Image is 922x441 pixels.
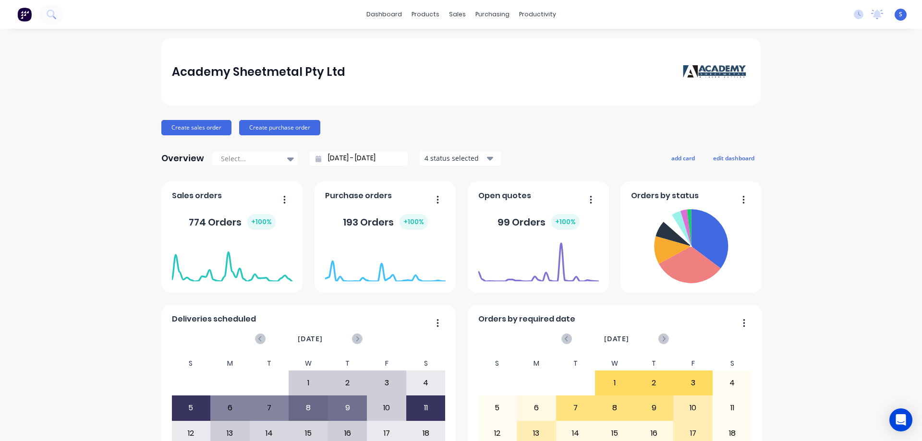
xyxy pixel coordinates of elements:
button: Create purchase order [239,120,320,135]
div: W [595,357,634,370]
div: 10 [367,396,406,420]
div: 3 [367,371,406,395]
div: productivity [514,7,561,22]
div: Academy Sheetmetal Pty Ltd [172,62,345,82]
div: + 100 % [247,214,276,230]
span: Open quotes [478,190,531,202]
div: W [289,357,328,370]
div: 1 [289,371,328,395]
div: sales [444,7,471,22]
div: 99 Orders [497,214,580,230]
span: Sales orders [172,190,222,202]
div: T [250,357,289,370]
div: F [367,357,406,370]
div: 7 [250,396,289,420]
div: 11 [713,396,752,420]
div: M [517,357,556,370]
div: S [713,357,752,370]
span: Purchase orders [325,190,392,202]
div: 4 [713,371,752,395]
div: + 100 % [400,214,428,230]
div: S [478,357,517,370]
div: 1 [595,371,634,395]
div: 8 [289,396,328,420]
div: M [210,357,250,370]
span: Orders by status [631,190,699,202]
div: 4 status selected [425,153,485,163]
div: 9 [635,396,673,420]
div: 8 [595,396,634,420]
div: products [407,7,444,22]
img: Academy Sheetmetal Pty Ltd [683,65,750,79]
div: 6 [211,396,249,420]
div: 11 [407,396,445,420]
div: Open Intercom Messenger [889,408,912,431]
span: [DATE] [298,334,323,344]
div: Overview [161,149,204,168]
div: T [556,357,595,370]
span: S [899,10,902,19]
div: S [406,357,446,370]
div: 2 [328,371,367,395]
img: Factory [17,7,32,22]
button: 4 status selected [419,151,501,166]
div: 5 [478,396,517,420]
div: 7 [557,396,595,420]
button: add card [665,152,701,164]
div: T [328,357,367,370]
a: dashboard [362,7,407,22]
div: 2 [635,371,673,395]
button: edit dashboard [707,152,761,164]
div: 4 [407,371,445,395]
div: F [673,357,713,370]
div: 774 Orders [189,214,276,230]
div: S [171,357,211,370]
div: 6 [517,396,556,420]
div: T [634,357,674,370]
button: Create sales order [161,120,231,135]
div: 10 [674,396,712,420]
div: + 100 % [551,214,580,230]
span: [DATE] [604,334,629,344]
div: 9 [328,396,367,420]
div: 5 [172,396,210,420]
div: 3 [674,371,712,395]
span: Orders by required date [478,313,575,325]
div: 193 Orders [343,214,428,230]
div: purchasing [471,7,514,22]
